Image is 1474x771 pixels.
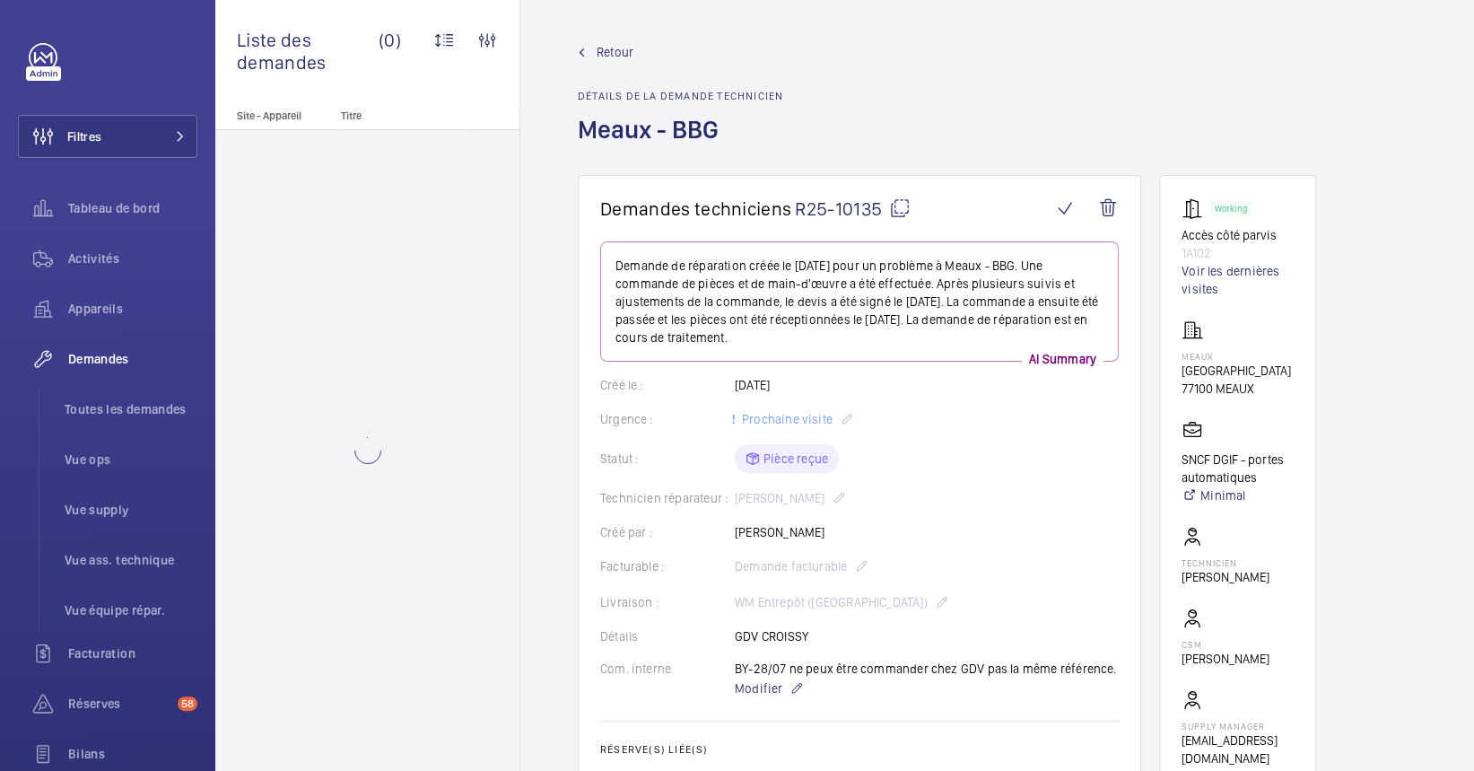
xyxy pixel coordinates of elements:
[578,113,783,175] h1: Meaux - BBG
[1022,350,1103,368] p: AI Summary
[215,110,334,122] p: Site - Appareil
[795,197,911,220] span: R25-10135
[1182,244,1294,262] p: 1A102
[68,199,197,217] span: Tableau de bord
[1182,351,1291,362] p: MEAUX
[178,697,197,711] span: 58
[597,43,633,61] span: Retour
[1182,557,1269,568] p: Technicien
[65,501,197,519] span: Vue supply
[1182,732,1294,767] p: [EMAIL_ADDRESS][DOMAIN_NAME]
[68,695,170,713] span: Réserves
[1182,380,1291,398] p: 77100 MEAUX
[1182,262,1294,298] a: Voir les dernières visites
[237,29,379,74] span: Liste des demandes
[615,257,1103,346] p: Demande de réparation créée le [DATE] pour un problème à Meaux - BBG. Une commande de pièces et d...
[341,110,459,122] p: Titre
[65,451,197,469] span: Vue ops
[18,115,197,158] button: Filtres
[68,250,197,267] span: Activités
[68,745,197,763] span: Bilans
[1182,639,1269,650] p: CSM
[735,679,782,697] span: Modifier
[1182,650,1269,668] p: [PERSON_NAME]
[1182,226,1294,244] p: Accès côté parvis
[600,743,1119,756] h2: Réserve(s) liée(s)
[1182,451,1294,486] p: SNCF DGIF - portes automatiques
[1182,721,1294,732] p: Supply manager
[68,350,197,368] span: Demandes
[65,601,197,619] span: Vue équipe répar.
[65,400,197,418] span: Toutes les demandes
[68,644,197,662] span: Facturation
[67,127,101,145] span: Filtres
[1182,197,1210,219] img: automatic_door.svg
[1182,362,1291,380] p: [GEOGRAPHIC_DATA]
[68,300,197,318] span: Appareils
[1182,486,1294,504] a: Minimal
[65,551,197,569] span: Vue ass. technique
[1182,568,1269,586] p: [PERSON_NAME]
[1215,206,1247,212] p: Working
[578,90,783,102] h2: Détails de la demande technicien
[600,197,791,220] span: Demandes techniciens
